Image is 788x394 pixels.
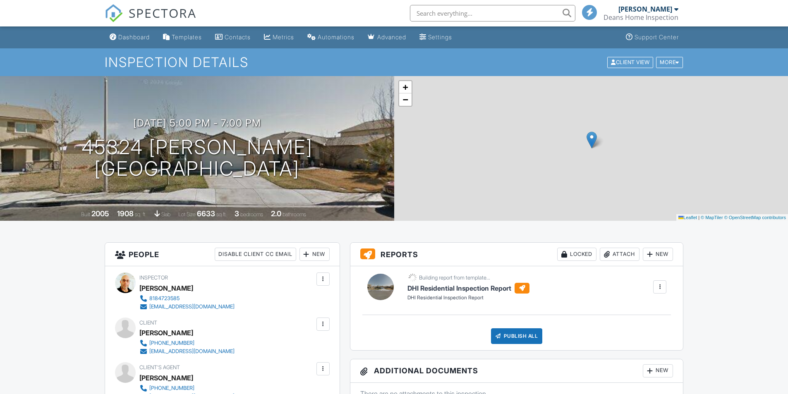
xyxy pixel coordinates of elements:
span: Client's Agent [139,364,180,370]
img: Marker [587,131,597,148]
div: 2.0 [271,209,281,218]
div: [EMAIL_ADDRESS][DOMAIN_NAME] [149,348,235,355]
span: slab [161,211,170,217]
div: [EMAIL_ADDRESS][DOMAIN_NAME] [149,303,235,310]
div: DHI Residential Inspection Report [407,294,529,301]
span: + [402,82,408,92]
a: Settings [416,30,455,45]
h3: [DATE] 5:00 pm - 7:00 pm [133,117,261,129]
div: 6633 [197,209,215,218]
div: Attach [600,248,640,261]
a: Metrics [261,30,297,45]
a: Advanced [364,30,410,45]
a: [EMAIL_ADDRESS][DOMAIN_NAME] [139,303,235,311]
div: [PHONE_NUMBER] [149,385,194,392]
div: Templates [172,33,202,41]
div: Disable Client CC Email [215,248,296,261]
a: Zoom in [399,81,412,93]
div: Settings [428,33,452,41]
a: Client View [606,59,655,65]
span: Lot Size [178,211,196,217]
div: 8184723585 [149,295,180,302]
div: Client View [607,57,653,68]
a: [PERSON_NAME] [139,372,193,384]
a: Templates [160,30,205,45]
div: Automations [318,33,354,41]
div: 2005 [91,209,109,218]
h1: Inspection Details [105,55,684,69]
div: New [299,248,330,261]
span: sq. ft. [135,211,146,217]
a: [PHONE_NUMBER] [139,384,235,392]
div: New [643,364,673,377]
div: [PERSON_NAME] [139,282,193,294]
div: Deans Home Inspection [604,13,678,21]
div: Contacts [225,33,251,41]
span: Built [81,211,90,217]
div: Dashboard [118,33,150,41]
div: Locked [557,248,596,261]
span: bathrooms [283,211,306,217]
div: More [656,57,683,68]
div: [PERSON_NAME] [618,5,672,13]
span: bedrooms [240,211,263,217]
a: Leaflet [678,215,697,220]
h3: People [105,243,340,266]
span: | [698,215,699,220]
a: 8184723585 [139,294,235,303]
div: Support Center [635,33,679,41]
a: Contacts [212,30,254,45]
a: Dashboard [106,30,153,45]
a: © OpenStreetMap contributors [724,215,786,220]
a: [EMAIL_ADDRESS][DOMAIN_NAME] [139,347,235,356]
div: 1908 [117,209,134,218]
a: © MapTiler [701,215,723,220]
div: Building report from template... [419,275,490,281]
div: Publish All [491,328,543,344]
h6: DHI Residential Inspection Report [407,283,529,294]
span: SPECTORA [129,4,196,21]
img: The Best Home Inspection Software - Spectora [105,4,123,22]
div: New [643,248,673,261]
div: Advanced [377,33,406,41]
span: Client [139,320,157,326]
a: SPECTORA [105,11,196,29]
img: loading-93afd81d04378562ca97960a6d0abf470c8f8241ccf6a1b4da771bf876922d1b.gif [407,272,418,283]
a: Support Center [623,30,682,45]
a: [PHONE_NUMBER] [139,339,235,347]
a: Zoom out [399,93,412,106]
h3: Reports [350,243,683,266]
span: Inspector [139,275,168,281]
h3: Additional Documents [350,359,683,383]
a: Automations (Basic) [304,30,358,45]
div: [PHONE_NUMBER] [149,340,194,346]
div: 3 [235,209,239,218]
span: sq.ft. [216,211,227,217]
div: Metrics [273,33,294,41]
div: [PERSON_NAME] [139,327,193,339]
h1: 45324 [PERSON_NAME] [GEOGRAPHIC_DATA] [81,136,313,180]
span: − [402,94,408,105]
input: Search everything... [410,5,575,21]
